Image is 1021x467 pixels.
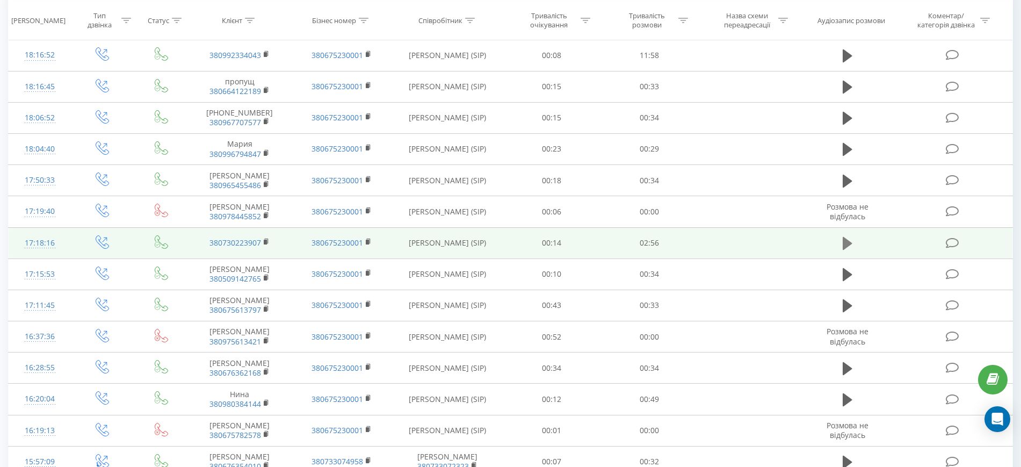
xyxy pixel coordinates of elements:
a: 380992334043 [209,50,261,60]
td: [PERSON_NAME] (SIP) [393,258,502,290]
a: 380675230001 [312,175,363,185]
td: 00:34 [600,165,699,196]
td: 00:34 [600,353,699,384]
td: 00:00 [600,415,699,446]
td: [PERSON_NAME] [189,353,291,384]
div: 16:37:36 [19,326,60,347]
td: [PERSON_NAME] [189,290,291,321]
div: 17:18:16 [19,233,60,254]
td: [PERSON_NAME] (SIP) [393,321,502,353]
td: 00:06 [503,196,601,227]
div: 16:28:55 [19,357,60,378]
span: Розмова не відбулась [827,326,868,346]
div: Назва схеми переадресації [718,11,776,30]
td: [PERSON_NAME] [189,165,291,196]
td: Мария [189,133,291,164]
a: 380675230001 [312,206,363,217]
td: [PERSON_NAME] (SIP) [393,40,502,71]
td: [PERSON_NAME] [189,196,291,227]
a: 380733074958 [312,456,363,466]
td: 00:33 [600,71,699,102]
div: Тривалість розмови [618,11,676,30]
div: 18:16:52 [19,45,60,66]
a: 380675230001 [312,394,363,404]
div: Аудіозапис розмови [817,16,885,25]
td: [PERSON_NAME] (SIP) [393,415,502,446]
td: 00:12 [503,384,601,415]
a: 380675782578 [209,430,261,440]
div: Open Intercom Messenger [984,406,1010,432]
td: [PERSON_NAME] [189,415,291,446]
div: Статус [148,16,169,25]
td: 00:18 [503,165,601,196]
a: 380967707577 [209,117,261,127]
a: 380676362168 [209,368,261,378]
td: 00:08 [503,40,601,71]
td: 00:14 [503,227,601,258]
a: 380509142765 [209,274,261,284]
a: 380980384144 [209,399,261,409]
a: 380996794847 [209,149,261,159]
td: 00:01 [503,415,601,446]
td: [PERSON_NAME] [189,258,291,290]
td: [PERSON_NAME] (SIP) [393,196,502,227]
td: [PHONE_NUMBER] [189,102,291,133]
a: 380978445852 [209,211,261,221]
div: [PERSON_NAME] [11,16,66,25]
a: 380975613421 [209,336,261,347]
div: Тип дзвінка [81,11,119,30]
td: [PERSON_NAME] (SIP) [393,165,502,196]
div: Тривалість очікування [520,11,578,30]
a: 380664122189 [209,86,261,96]
a: 380730223907 [209,238,261,248]
span: Розмова не відбулась [827,202,868,221]
td: [PERSON_NAME] [189,321,291,353]
td: 00:34 [600,102,699,133]
td: 00:15 [503,102,601,133]
a: 380675230001 [312,425,363,435]
td: 00:33 [600,290,699,321]
a: 380675230001 [312,332,363,342]
div: Коментар/категорія дзвінка [915,11,977,30]
a: 380675230001 [312,300,363,310]
div: 16:19:13 [19,420,60,441]
a: 380675230001 [312,363,363,373]
div: 18:06:52 [19,107,60,128]
td: [PERSON_NAME] (SIP) [393,133,502,164]
td: 00:43 [503,290,601,321]
td: Нина [189,384,291,415]
td: 00:52 [503,321,601,353]
span: Розмова не відбулась [827,420,868,440]
div: 18:04:40 [19,139,60,160]
td: 00:23 [503,133,601,164]
td: [PERSON_NAME] (SIP) [393,71,502,102]
div: 16:20:04 [19,389,60,409]
a: 380675230001 [312,112,363,123]
div: Клієнт [222,16,242,25]
td: [PERSON_NAME] (SIP) [393,102,502,133]
a: 380675230001 [312,81,363,91]
td: 00:34 [503,353,601,384]
div: Бізнес номер [312,16,356,25]
td: [PERSON_NAME] (SIP) [393,384,502,415]
div: 17:19:40 [19,201,60,222]
td: 02:56 [600,227,699,258]
td: 00:10 [503,258,601,290]
a: 380675230001 [312,269,363,279]
a: 380675230001 [312,50,363,60]
a: 380675230001 [312,238,363,248]
td: [PERSON_NAME] (SIP) [393,353,502,384]
td: 00:49 [600,384,699,415]
td: [PERSON_NAME] (SIP) [393,227,502,258]
td: 00:00 [600,196,699,227]
td: 00:15 [503,71,601,102]
div: 17:50:33 [19,170,60,191]
td: 00:34 [600,258,699,290]
td: пропущ [189,71,291,102]
td: 00:00 [600,321,699,353]
div: 18:16:45 [19,76,60,97]
a: 380675613797 [209,305,261,315]
div: 17:11:45 [19,295,60,316]
a: 380675230001 [312,143,363,154]
a: 380965455486 [209,180,261,190]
